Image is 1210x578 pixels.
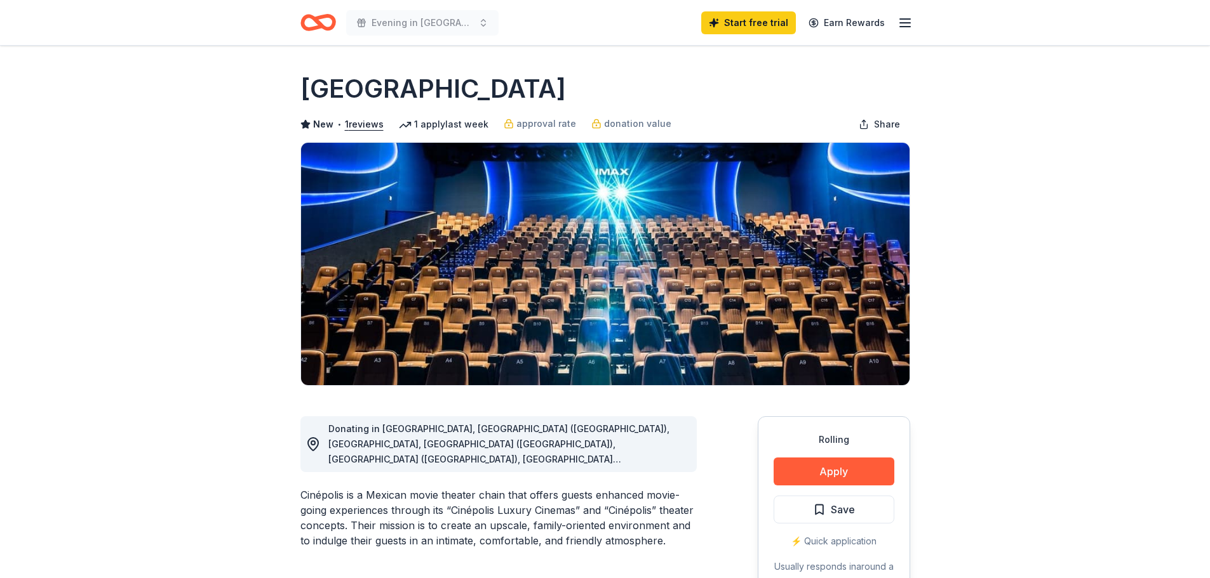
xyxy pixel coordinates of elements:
a: approval rate [504,116,576,131]
span: New [313,117,333,132]
span: • [337,119,341,129]
span: donation value [604,116,671,131]
button: 1reviews [345,117,384,132]
a: Start free trial [701,11,796,34]
img: Image for Cinépolis [301,143,910,385]
button: Evening in [GEOGRAPHIC_DATA] [346,10,499,36]
span: Save [831,501,855,518]
h1: [GEOGRAPHIC_DATA] [300,71,566,107]
div: ⚡️ Quick application [774,534,894,549]
button: Apply [774,457,894,485]
span: Evening in [GEOGRAPHIC_DATA] [372,15,473,30]
div: Cinépolis is a Mexican movie theater chain that offers guests enhanced movie-going experiences th... [300,487,697,548]
button: Share [849,112,910,137]
div: Rolling [774,432,894,447]
div: 1 apply last week [399,117,488,132]
span: approval rate [516,116,576,131]
a: Earn Rewards [801,11,892,34]
a: Home [300,8,336,37]
a: donation value [591,116,671,131]
span: Donating in [GEOGRAPHIC_DATA], [GEOGRAPHIC_DATA] ([GEOGRAPHIC_DATA]), [GEOGRAPHIC_DATA], [GEOGRAP... [328,423,669,495]
span: Share [874,117,900,132]
button: Save [774,496,894,523]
